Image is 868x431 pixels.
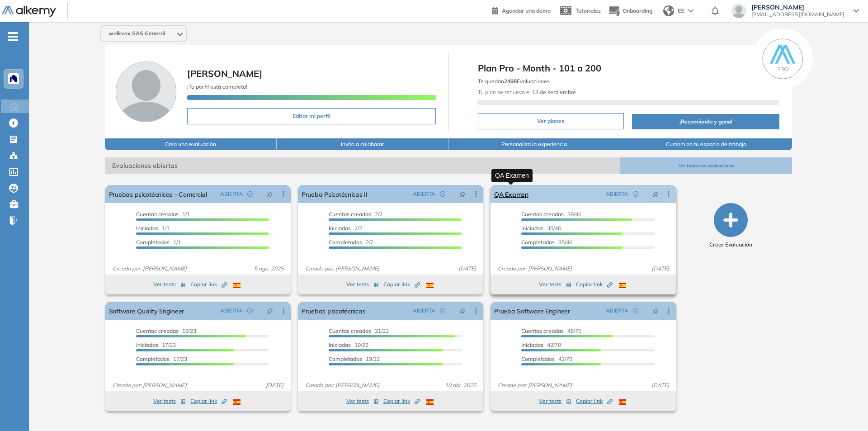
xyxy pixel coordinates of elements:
span: [EMAIL_ADDRESS][DOMAIN_NAME] [751,11,844,18]
span: pushpin [267,307,273,314]
span: [DATE] [262,381,287,389]
button: Ver todas las evaluaciones [620,157,792,174]
button: Ver planes [478,113,624,129]
span: Copiar link [383,397,420,405]
span: Completados [329,239,362,246]
button: Crear Evaluación [709,203,752,249]
span: ABIERTA [413,307,435,315]
span: pushpin [459,190,466,198]
div: Widget de chat [705,326,868,431]
img: ESP [619,283,626,288]
div: QA Examen [491,169,533,182]
span: Completados [136,355,170,362]
span: 19/22 [329,341,368,348]
span: Copiar link [190,397,227,405]
span: 35/46 [521,225,561,232]
span: Crear Evaluación [709,241,752,249]
span: 5 ago. 2025 [250,265,287,273]
a: Agendar una demo [492,5,551,15]
span: 19/22 [329,355,380,362]
button: pushpin [453,303,472,318]
a: Software Quality Engineer [109,302,184,320]
img: ESP [426,399,434,405]
a: Pruebas psicotécnicas - Comercial [109,185,207,203]
button: Editar mi perfil [187,108,436,124]
span: check-circle [633,191,638,197]
button: Customiza tu espacio de trabajo [620,138,792,150]
span: ABIERTA [606,307,628,315]
span: Agendar una demo [502,7,551,14]
span: Evaluaciones abiertas [105,157,620,174]
span: pushpin [267,190,273,198]
span: Iniciadas [329,225,351,232]
span: 42/70 [521,355,572,362]
span: Completados [521,355,555,362]
button: Invita a colaborar [277,138,448,150]
button: Ver tests [153,396,186,407]
span: check-circle [247,308,253,313]
button: pushpin [646,303,665,318]
span: wolkvox SAS General [108,30,165,37]
button: Onboarding [608,1,652,21]
a: Pruebas psicotécnicas [302,302,365,320]
img: ESP [233,283,241,288]
span: check-circle [247,191,253,197]
span: ¡Tu perfil está completo! [187,83,247,90]
span: 2/2 [329,211,382,218]
a: QA Examen [494,185,528,203]
span: pushpin [459,307,466,314]
span: Te quedan Evaluaciones [478,78,550,85]
span: 2/2 [329,239,373,246]
button: Personaliza la experiencia [448,138,620,150]
button: Ver tests [346,396,379,407]
span: Completados [329,355,362,362]
span: 10 abr. 2025 [441,381,480,389]
button: Ver tests [153,279,186,290]
span: Creado por: [PERSON_NAME] [302,381,383,389]
span: 19/23 [136,327,196,334]
span: Onboarding [623,7,652,14]
button: Copiar link [383,279,420,290]
iframe: Chat Widget [705,326,868,431]
span: Creado por: [PERSON_NAME] [109,381,190,389]
img: arrow [688,9,693,13]
button: Ver tests [346,279,379,290]
button: Ver tests [539,279,571,290]
a: Prueba Psicotécnicas II [302,185,368,203]
button: pushpin [646,187,665,201]
span: [DATE] [455,265,480,273]
span: 38/46 [521,211,581,218]
b: 2498 [504,78,517,85]
span: Completados [521,239,555,246]
button: pushpin [260,187,280,201]
span: Cuentas creadas [329,327,371,334]
span: Cuentas creadas [136,211,179,218]
span: Cuentas creadas [136,327,179,334]
button: Copiar link [383,396,420,407]
span: 21/22 [329,327,389,334]
span: pushpin [652,307,659,314]
span: 42/70 [521,341,561,348]
button: Copiar link [576,279,613,290]
span: Iniciadas [329,341,351,348]
span: 17/23 [136,355,187,362]
span: Iniciadas [136,341,158,348]
span: ABIERTA [606,190,628,198]
span: ABIERTA [413,190,435,198]
span: Creado por: [PERSON_NAME] [302,265,383,273]
button: pushpin [453,187,472,201]
img: Logo [2,6,56,17]
img: Foto de perfil [116,62,176,122]
i: - [8,36,18,38]
span: Copiar link [576,397,613,405]
img: https://assets.alkemy.org/workspaces/1394/c9baeb50-dbbd-46c2-a7b2-c74a16be862c.png [10,75,17,82]
span: ABIERTA [220,307,243,315]
span: [DATE] [648,265,673,273]
button: Copiar link [576,396,613,407]
button: Crea una evaluación [105,138,277,150]
span: 2/2 [329,225,362,232]
img: ESP [233,399,241,405]
span: [DATE] [648,381,673,389]
span: 35/46 [521,239,572,246]
b: 13 de septiembre [531,89,576,95]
